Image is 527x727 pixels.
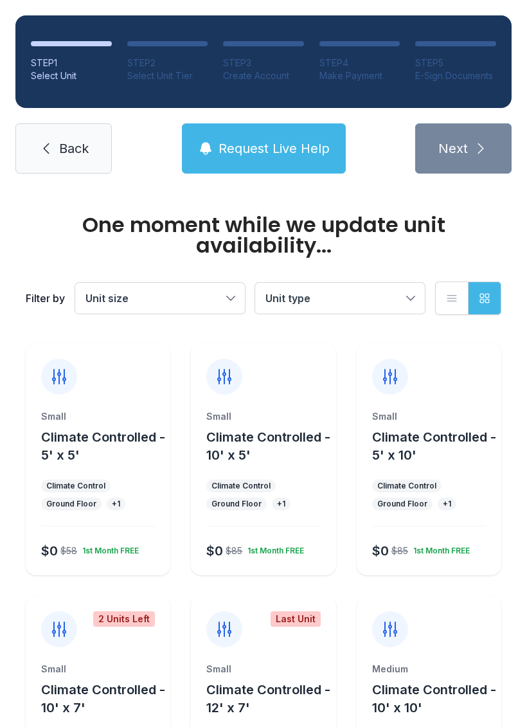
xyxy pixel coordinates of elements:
div: Small [372,410,486,423]
div: Create Account [223,69,304,82]
div: STEP 1 [31,57,112,69]
div: Filter by [26,291,65,306]
button: Climate Controlled - 5' x 10' [372,428,496,464]
span: Climate Controlled - 5' x 5' [41,429,165,463]
div: Medium [372,663,486,676]
div: Last Unit [271,611,321,627]
div: + 1 [112,499,120,509]
span: Climate Controlled - 12' x 7' [206,682,330,715]
div: Climate Control [46,481,105,491]
span: Climate Controlled - 10' x 7' [41,682,165,715]
div: STEP 5 [415,57,496,69]
div: STEP 4 [319,57,400,69]
span: Climate Controlled - 10' x 10' [372,682,496,715]
div: Ground Floor [46,499,96,509]
span: Back [59,139,89,157]
div: + 1 [443,499,451,509]
span: Climate Controlled - 10' x 5' [206,429,330,463]
div: 2 Units Left [93,611,155,627]
span: Request Live Help [219,139,330,157]
div: Make Payment [319,69,400,82]
div: E-Sign Documents [415,69,496,82]
button: Climate Controlled - 10' x 5' [206,428,330,464]
div: STEP 3 [223,57,304,69]
button: Climate Controlled - 10' x 10' [372,681,496,717]
div: Select Unit [31,69,112,82]
div: 1st Month FREE [408,541,470,556]
div: $0 [372,542,389,560]
div: Small [41,410,155,423]
div: + 1 [277,499,285,509]
div: Small [206,663,320,676]
button: Unit type [255,283,425,314]
div: $85 [391,544,408,557]
span: Climate Controlled - 5' x 10' [372,429,496,463]
button: Climate Controlled - 5' x 5' [41,428,165,464]
div: Climate Control [211,481,271,491]
div: Small [206,410,320,423]
div: Select Unit Tier [127,69,208,82]
button: Climate Controlled - 12' x 7' [206,681,330,717]
div: One moment while we update unit availability... [26,215,501,256]
div: Ground Floor [211,499,262,509]
div: $85 [226,544,242,557]
button: Climate Controlled - 10' x 7' [41,681,165,717]
div: Climate Control [377,481,436,491]
div: $0 [206,542,223,560]
div: $0 [41,542,58,560]
button: Unit size [75,283,245,314]
div: 1st Month FREE [77,541,139,556]
div: $58 [60,544,77,557]
div: Small [41,663,155,676]
div: 1st Month FREE [242,541,304,556]
div: Ground Floor [377,499,427,509]
span: Next [438,139,468,157]
div: STEP 2 [127,57,208,69]
span: Unit size [85,292,129,305]
span: Unit type [265,292,310,305]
